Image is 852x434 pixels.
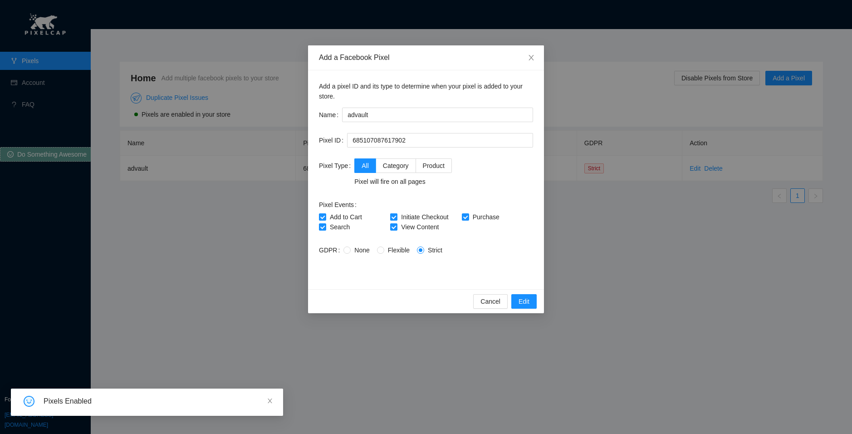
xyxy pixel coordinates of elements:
span: Category [383,162,409,169]
input: Name the pixel whatever you want [342,108,533,122]
label: Name [319,108,342,122]
div: Add a Facebook Pixel [319,53,533,63]
span: Product [423,162,445,169]
span: close [528,54,535,61]
span: close [267,398,273,404]
span: Search [326,223,353,231]
div: Pixels Enabled [44,396,272,407]
span: Flexible [384,247,413,254]
span: Cancel [480,296,500,306]
span: Strict [424,247,446,254]
span: View Content [397,223,442,231]
span: smile [24,396,34,407]
span: None [351,247,373,254]
span: Purchase [469,213,503,221]
button: Close [519,45,544,71]
label: Pixel Type [319,158,354,173]
p: Add a pixel ID and its type to determine when your pixel is added to your store. [319,81,533,101]
label: Pixel ID [319,133,347,148]
span: Add to Cart [326,213,366,221]
label: Pixel Events [319,197,360,212]
input: Enter pixel ID [347,133,533,148]
span: Edit [519,296,529,306]
button: Cancel [473,294,508,309]
button: Edit [511,294,537,309]
label: GDPR [319,243,343,257]
span: Initiate Checkout [397,213,452,221]
span: All [362,162,369,169]
div: Pixel will fire on all pages [354,177,452,187]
